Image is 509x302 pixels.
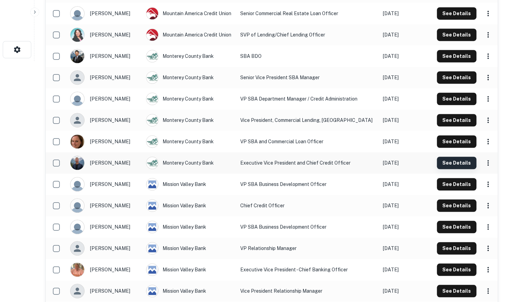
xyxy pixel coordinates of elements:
div: [PERSON_NAME] [70,198,139,213]
td: [DATE] [379,152,427,174]
button: See Details [437,178,476,190]
td: Senior Commercial Real Estate Loan Officer [237,3,379,24]
div: [PERSON_NAME] [70,262,139,277]
img: picture [146,114,158,126]
div: Monterey County Bank [146,93,233,105]
button: See Details [437,199,476,212]
td: [DATE] [379,195,427,216]
img: picture [146,157,158,169]
button: See Details [437,29,476,41]
td: Senior Vice President SBA Manager [237,67,379,88]
td: [DATE] [379,45,427,67]
td: Vice President, Commercial Lending, [GEOGRAPHIC_DATA] [237,110,379,131]
div: [PERSON_NAME] [70,92,139,106]
div: Mission Valley Bank [146,199,233,212]
img: 9c8pery4andzj6ohjkjp54ma2 [70,7,84,20]
div: [PERSON_NAME] [70,113,139,127]
img: picture [146,72,158,83]
td: Executive Vice President - Chief Banking Officer [237,259,379,280]
button: See Details [437,7,476,20]
td: Vice President Relationship Manager [237,280,379,302]
img: 9c8pery4andzj6ohjkjp54ma2 [70,92,84,106]
td: SVP of Lending/Chief Lending Officer [237,24,379,45]
div: Monterey County Bank [146,114,233,126]
div: [PERSON_NAME] [70,284,139,298]
div: Mountain America Credit Union [146,29,233,41]
img: 1738563367014 [70,156,84,170]
td: [DATE] [379,110,427,131]
div: [PERSON_NAME] [70,177,139,191]
td: VP SBA and Commercial Loan Officer [237,131,379,152]
button: See Details [437,285,476,297]
img: 1586792261024 [70,28,84,42]
div: Mountain America Credit Union [146,7,233,20]
img: picture [146,200,158,211]
img: 9c8pery4andzj6ohjkjp54ma2 [70,177,84,191]
td: [DATE] [379,280,427,302]
td: [DATE] [379,216,427,238]
td: VP SBA Business Development Officer [237,216,379,238]
img: 9c8pery4andzj6ohjkjp54ma2 [70,199,84,212]
td: [DATE] [379,259,427,280]
td: VP Relationship Manager [237,238,379,259]
button: See Details [437,93,476,105]
div: Monterey County Bank [146,50,233,62]
td: [DATE] [379,174,427,195]
img: 1745361283172 [70,49,84,63]
div: Monterey County Bank [146,135,233,148]
td: [DATE] [379,238,427,259]
div: [PERSON_NAME] [70,49,139,63]
button: See Details [437,50,476,62]
td: [DATE] [379,88,427,110]
img: picture [146,285,158,297]
td: Chief Credit Officer [237,195,379,216]
button: See Details [437,263,476,276]
img: picture [146,50,158,62]
button: See Details [437,114,476,126]
img: picture [146,8,158,19]
div: [PERSON_NAME] [70,134,139,149]
img: 1675470940670 [70,263,84,277]
div: [PERSON_NAME] [70,28,139,42]
img: 9c8pery4andzj6ohjkjp54ma2 [70,220,84,234]
td: [DATE] [379,67,427,88]
div: [PERSON_NAME] [70,6,139,21]
img: picture [146,178,158,190]
img: 1517495926830 [70,135,84,148]
img: picture [146,242,158,254]
div: Monterey County Bank [146,71,233,84]
img: picture [146,136,158,147]
button: See Details [437,135,476,148]
div: [PERSON_NAME] [70,220,139,234]
td: VP SBA Department Manager / Credit Administration [237,88,379,110]
td: [DATE] [379,131,427,152]
td: SBA BDO [237,45,379,67]
img: picture [146,264,158,275]
button: See Details [437,71,476,84]
button: See Details [437,221,476,233]
div: [PERSON_NAME] [70,241,139,256]
iframe: Chat Widget [475,247,509,280]
img: picture [146,29,158,41]
td: VP SBA Business Development Officer [237,174,379,195]
button: See Details [437,157,476,169]
td: [DATE] [379,24,427,45]
td: [DATE] [379,3,427,24]
div: Mission Valley Bank [146,221,233,233]
button: See Details [437,242,476,254]
div: [PERSON_NAME] [70,70,139,85]
div: [PERSON_NAME] [70,156,139,170]
div: Monterey County Bank [146,157,233,169]
div: Mission Valley Bank [146,263,233,276]
div: Mission Valley Bank [146,242,233,254]
td: Executive Vice President and Chief Credit Officer [237,152,379,174]
img: picture [146,221,158,233]
img: picture [146,93,158,105]
div: Mission Valley Bank [146,285,233,297]
div: Mission Valley Bank [146,178,233,190]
